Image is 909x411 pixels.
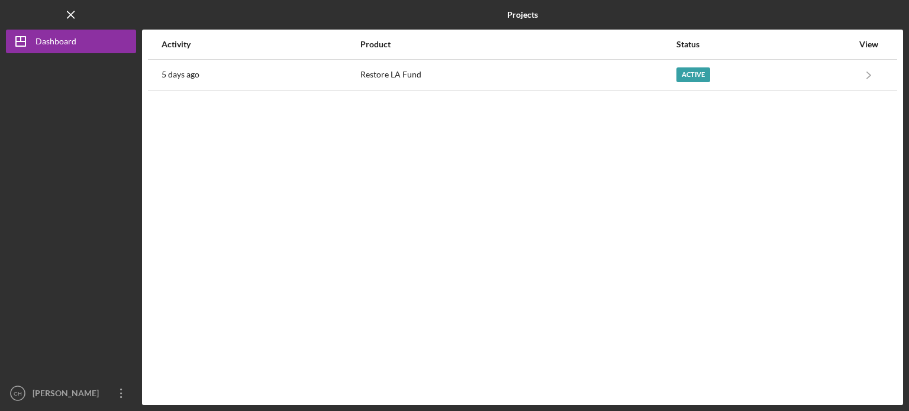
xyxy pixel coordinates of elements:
[6,381,136,405] button: CH[PERSON_NAME]
[676,67,710,82] div: Active
[36,30,76,56] div: Dashboard
[854,40,884,49] div: View
[507,10,538,20] b: Projects
[6,30,136,53] button: Dashboard
[162,40,359,49] div: Activity
[360,40,675,49] div: Product
[676,40,853,49] div: Status
[360,60,675,90] div: Restore LA Fund
[14,390,22,397] text: CH
[162,70,199,79] time: 2025-08-28 21:31
[30,381,107,408] div: [PERSON_NAME]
